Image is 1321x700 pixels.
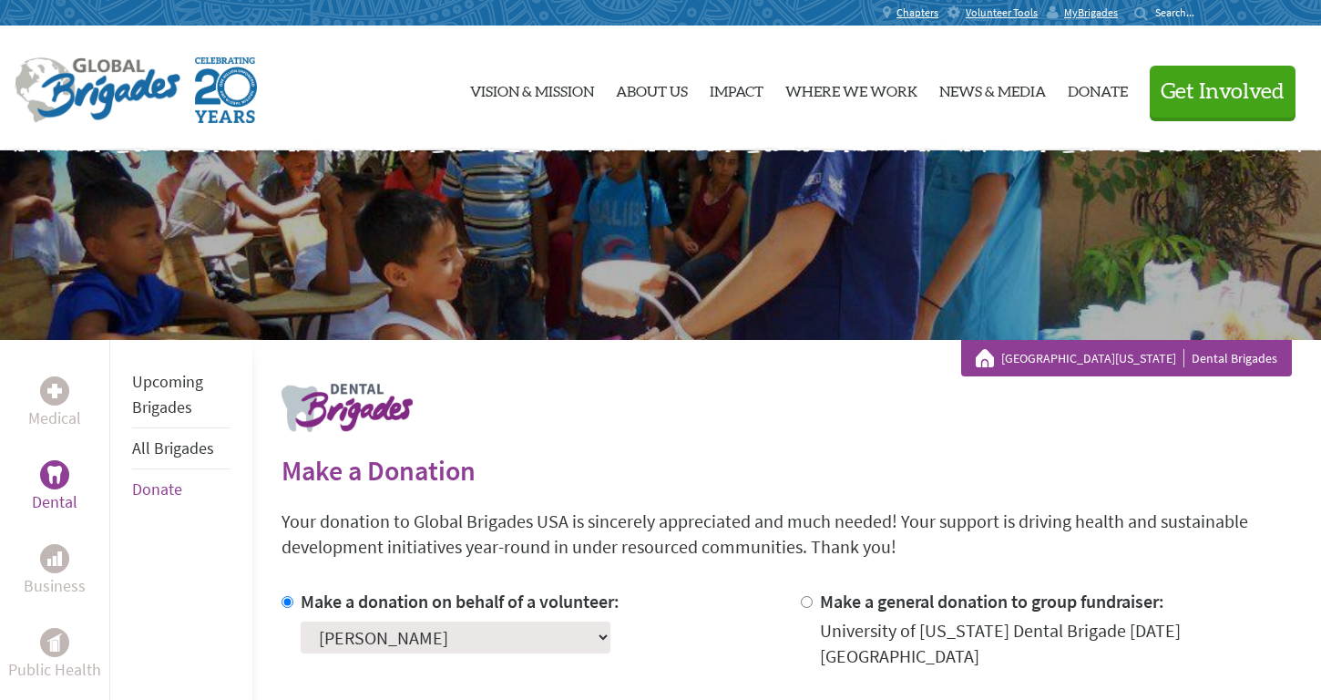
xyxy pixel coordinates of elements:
[47,384,62,398] img: Medical
[40,460,69,489] div: Dental
[616,41,688,136] a: About Us
[1161,81,1285,103] span: Get Involved
[966,5,1038,20] span: Volunteer Tools
[1150,66,1295,118] button: Get Involved
[28,376,81,431] a: MedicalMedical
[28,406,81,431] p: Medical
[32,460,77,515] a: DentalDental
[47,633,62,652] img: Public Health
[40,376,69,406] div: Medical
[40,628,69,657] div: Public Health
[301,590,620,612] label: Make a donation on behalf of a volunteer:
[8,628,101,683] a: Public HealthPublic Health
[710,41,763,136] a: Impact
[132,469,230,510] li: Donate
[896,5,938,20] span: Chapters
[47,551,62,566] img: Business
[132,371,203,417] a: Upcoming Brigades
[47,466,62,483] img: Dental
[15,57,180,123] img: Global Brigades Logo
[32,489,77,515] p: Dental
[282,509,1292,560] p: Your donation to Global Brigades USA is sincerely appreciated and much needed! Your support is dr...
[1155,5,1207,19] input: Search...
[8,657,101,683] p: Public Health
[40,544,69,573] div: Business
[24,573,86,599] p: Business
[132,428,230,469] li: All Brigades
[1068,41,1128,136] a: Donate
[1064,5,1118,20] span: MyBrigades
[132,437,214,458] a: All Brigades
[195,57,257,123] img: Global Brigades Celebrating 20 Years
[282,384,413,432] img: logo-dental.png
[24,544,86,599] a: BusinessBusiness
[282,454,1292,487] h2: Make a Donation
[785,41,917,136] a: Where We Work
[132,479,182,499] a: Donate
[132,362,230,428] li: Upcoming Brigades
[1001,349,1184,367] a: [GEOGRAPHIC_DATA][US_STATE]
[976,349,1277,367] div: Dental Brigades
[820,590,1164,612] label: Make a general donation to group fundraiser:
[939,41,1046,136] a: News & Media
[820,618,1292,669] div: University of [US_STATE] Dental Brigade [DATE] [GEOGRAPHIC_DATA]
[470,41,594,136] a: Vision & Mission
